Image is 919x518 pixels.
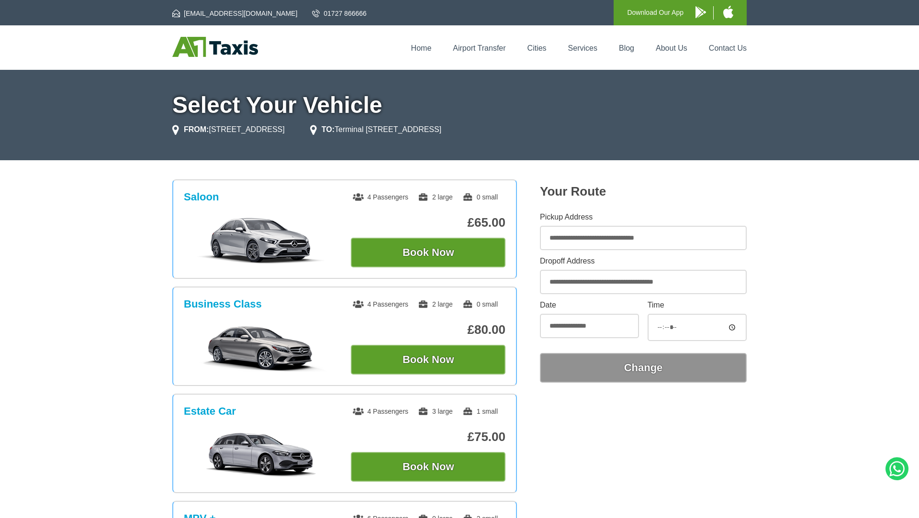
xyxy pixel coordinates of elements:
[418,300,453,308] span: 2 large
[351,322,505,337] p: £80.00
[540,257,747,265] label: Dropoff Address
[351,238,505,267] button: Book Now
[723,6,733,18] img: A1 Taxis iPhone App
[695,6,706,18] img: A1 Taxis Android App
[351,452,505,482] button: Book Now
[527,44,547,52] a: Cities
[189,431,333,479] img: Estate Car
[312,9,367,18] a: 01727 866666
[351,430,505,444] p: £75.00
[418,193,453,201] span: 2 large
[184,405,236,418] h3: Estate Car
[189,217,333,265] img: Saloon
[322,125,335,133] strong: TO:
[540,184,747,199] h2: Your Route
[184,298,262,310] h3: Business Class
[172,124,285,135] li: [STREET_ADDRESS]
[172,94,747,117] h1: Select Your Vehicle
[568,44,597,52] a: Services
[453,44,505,52] a: Airport Transfer
[184,125,209,133] strong: FROM:
[351,345,505,375] button: Book Now
[353,408,408,415] span: 4 Passengers
[462,193,498,201] span: 0 small
[648,301,747,309] label: Time
[351,215,505,230] p: £65.00
[418,408,453,415] span: 3 large
[353,193,408,201] span: 4 Passengers
[310,124,441,135] li: Terminal [STREET_ADDRESS]
[462,408,498,415] span: 1 small
[627,7,684,19] p: Download Our App
[184,191,219,203] h3: Saloon
[353,300,408,308] span: 4 Passengers
[462,300,498,308] span: 0 small
[656,44,687,52] a: About Us
[411,44,432,52] a: Home
[619,44,634,52] a: Blog
[540,213,747,221] label: Pickup Address
[172,37,258,57] img: A1 Taxis St Albans LTD
[172,9,297,18] a: [EMAIL_ADDRESS][DOMAIN_NAME]
[540,301,639,309] label: Date
[540,353,747,383] button: Change
[709,44,747,52] a: Contact Us
[189,324,333,372] img: Business Class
